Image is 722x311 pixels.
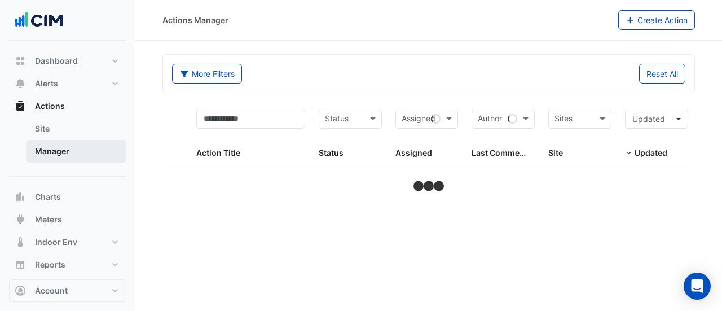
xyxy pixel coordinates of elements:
div: Actions [9,117,126,167]
span: Meters [35,214,62,225]
app-icon: Actions [15,100,26,112]
button: More Filters [172,64,242,84]
button: Meters [9,208,126,231]
button: Charts [9,186,126,208]
button: Reports [9,253,126,276]
app-icon: Alerts [15,78,26,89]
span: Action Title [196,148,240,157]
span: Updated [635,148,667,157]
span: Indoor Env [35,236,77,248]
app-icon: Dashboard [15,55,26,67]
button: Reset All [639,64,685,84]
span: Actions [35,100,65,112]
button: Actions [9,95,126,117]
span: Site [548,148,563,157]
span: Last Commented [472,148,537,157]
a: Site [26,117,126,140]
a: Manager [26,140,126,163]
button: Indoor Env [9,231,126,253]
button: Alerts [9,72,126,95]
button: Create Action [618,10,695,30]
button: Dashboard [9,50,126,72]
app-icon: Meters [15,214,26,225]
div: Open Intercom Messenger [684,273,711,300]
img: Company Logo [14,9,64,32]
app-icon: Reports [15,259,26,270]
app-icon: Indoor Env [15,236,26,248]
span: Account [35,285,68,296]
span: Alerts [35,78,58,89]
button: Updated [625,109,688,129]
span: Reports [35,259,65,270]
span: Dashboard [35,55,78,67]
span: Updated [632,114,665,124]
app-icon: Charts [15,191,26,203]
div: Actions Manager [162,14,228,26]
span: Assigned [395,148,432,157]
span: Charts [35,191,61,203]
span: Status [319,148,344,157]
button: Account [9,279,126,302]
